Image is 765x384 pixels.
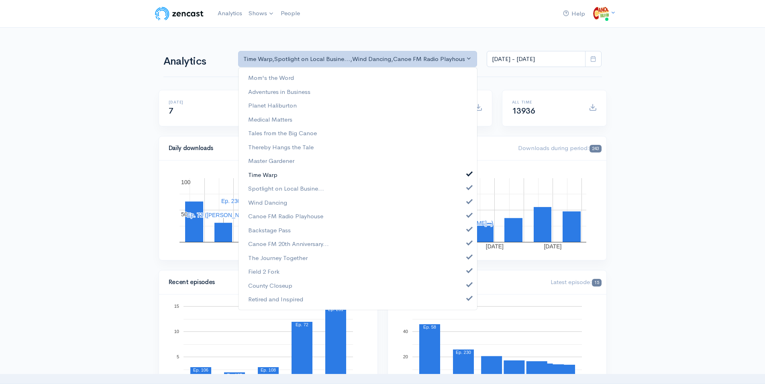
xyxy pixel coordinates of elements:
[296,322,308,327] text: Ep. 72
[592,279,601,286] span: 15
[227,373,242,378] text: Ep. 107
[277,5,303,22] a: People
[176,354,179,359] text: 5
[560,5,588,22] a: Help
[248,212,323,221] span: Canoe FM Radio Playhouse
[169,100,236,104] h6: [DATE]
[248,129,317,138] span: Tales from the Big Canoe
[456,350,471,355] text: Ep. 230
[243,55,465,64] div: Time Warp , Spotlight on Local Busine... , Wind Dancing , Canoe FM Radio Playhouse , Backstage Pa...
[248,281,292,290] span: County Closeup
[248,240,329,249] span: Canoe FM 20th Anniversary...
[403,329,408,334] text: 40
[328,307,343,312] text: Ep. 231
[248,226,291,235] span: Backstage Pass
[169,170,597,250] svg: A chart.
[248,267,279,276] span: Field 2 Fork
[518,144,601,152] span: Downloads during period:
[187,212,259,218] text: Ep. 71 ([PERSON_NAME]...)
[169,106,173,116] span: 7
[512,100,579,104] h6: All time
[245,5,277,22] a: Shows
[221,198,283,204] text: Ep. 230 (Lumber Cam...)
[417,219,493,226] text: Ep. 231 ([PERSON_NAME]...)
[181,179,191,185] text: 100
[261,368,276,372] text: Ep. 108
[248,198,287,207] span: Wind Dancing
[174,304,179,309] text: 15
[248,115,292,124] span: Medical Matters
[169,279,363,286] h4: Recent episodes
[248,101,297,110] span: Planet Haliburton
[214,5,245,22] a: Analytics
[544,243,561,250] text: [DATE]
[154,6,205,22] img: ZenCast Logo
[590,145,601,152] span: 243
[423,325,436,329] text: Ep. 58
[174,329,179,334] text: 10
[248,170,277,179] span: Time Warp
[181,211,188,217] text: 50
[248,184,324,193] span: Spotlight on Local Busine...
[248,87,310,96] span: Adventures in Business
[169,145,509,152] h4: Daily downloads
[248,253,308,262] span: The Journey Together
[248,142,314,152] span: Thereby Hangs the Tale
[193,368,208,372] text: Ep. 106
[486,243,503,250] text: [DATE]
[248,73,294,83] span: Mom's the Word
[512,106,535,116] span: 13936
[593,6,609,22] img: ...
[248,156,294,166] span: Master Gardener
[238,51,477,67] button: Time Warp, Spotlight on Local Busine..., Wind Dancing, Canoe FM Radio Playhouse, Backstage Pass, ...
[487,51,585,67] input: analytics date range selector
[248,295,303,304] span: Retired and Inspired
[403,354,408,359] text: 20
[551,278,601,286] span: Latest episode:
[163,56,228,67] h1: Analytics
